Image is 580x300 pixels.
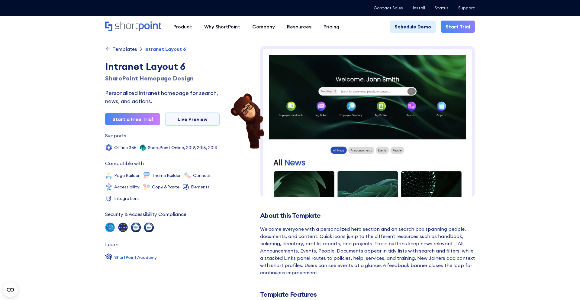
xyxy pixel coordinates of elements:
[441,21,475,33] a: Start Trial
[105,133,126,138] div: Supports
[260,225,475,276] div: Welcome everyone with a personalized hero section and an search box spanning people, documents, a...
[114,145,137,150] div: Office 365
[105,253,157,262] a: ShortPoint Academy
[413,5,425,10] a: Install
[458,5,475,10] a: Support
[152,173,181,178] div: Theme Builder
[148,145,217,150] div: SharePoint Online, 2019, 2016, 2013
[105,161,144,166] div: Compatible with
[260,212,475,219] h2: About this Template
[3,282,18,297] button: Open CMP widget
[191,185,210,189] div: Elements
[114,185,140,189] div: Accessibility
[105,223,115,232] img: soc 2
[252,23,275,30] div: Company
[198,21,246,33] a: Why ShortPoint
[105,59,220,74] div: Intranet Layout 6
[105,89,220,105] div: Personalized intranet homepage for search, news, and actions.
[550,271,580,300] iframe: Chat Widget
[193,173,211,178] div: Connect
[144,47,186,51] div: Intranet Layout 6
[246,21,281,33] a: Company
[105,21,161,32] a: Home
[105,212,186,217] div: Security & Accessibility Compliance
[105,242,118,247] div: Learn
[114,173,140,178] div: Page Builder
[105,74,220,83] h1: SharePoint Homepage Design
[165,112,220,126] a: Live Preview
[281,21,317,33] a: Resources
[114,196,140,201] div: Integrations
[114,254,157,261] div: ShortPoint Academy
[435,5,449,10] a: Status
[112,47,137,51] div: Templates
[105,46,137,52] a: Templates
[105,113,160,125] a: Start a Free Trial
[324,23,339,30] div: Pricing
[260,291,475,298] h2: Template Features
[317,21,345,33] a: Pricing
[390,21,436,33] a: Schedule Demo
[152,185,179,189] div: Copy &Paste
[204,23,240,30] div: Why ShortPoint
[167,21,198,33] a: Product
[173,23,192,30] div: Product
[374,5,403,10] a: Contact Sales
[287,23,311,30] div: Resources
